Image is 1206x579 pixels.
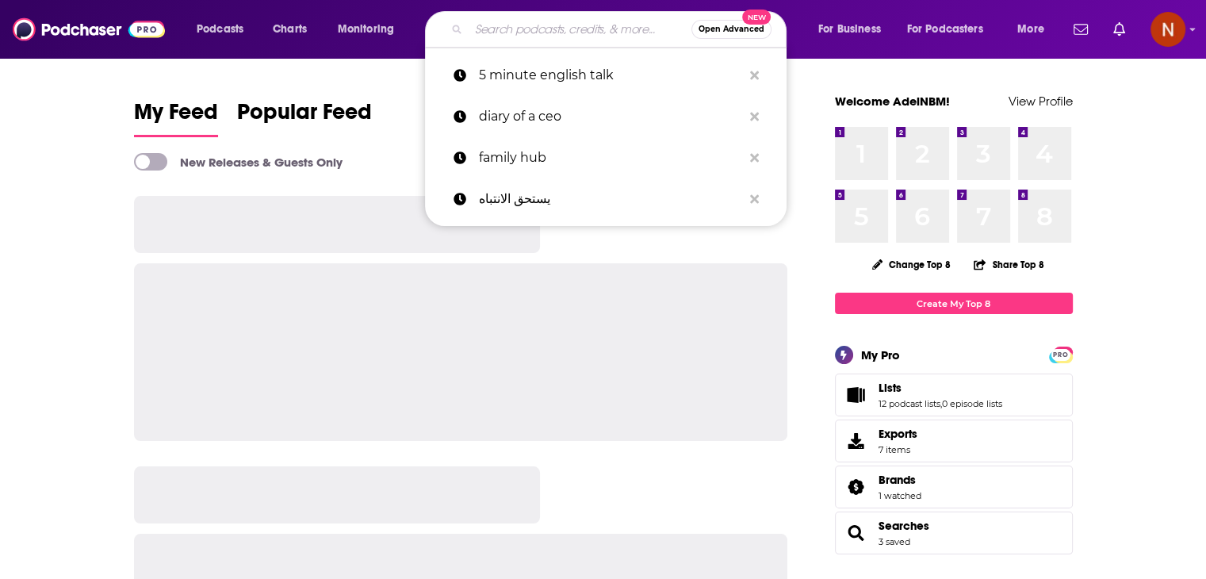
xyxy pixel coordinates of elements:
a: Create My Top 8 [835,293,1073,314]
button: open menu [327,17,415,42]
a: 12 podcast lists [879,398,940,409]
button: open menu [897,17,1006,42]
span: More [1017,18,1044,40]
div: Search podcasts, credits, & more... [440,11,802,48]
a: PRO [1051,348,1070,360]
input: Search podcasts, credits, & more... [469,17,691,42]
span: Podcasts [197,18,243,40]
span: Brands [879,473,916,487]
a: Popular Feed [237,98,372,137]
a: New Releases & Guests Only [134,153,343,171]
a: Welcome AdelNBM! [835,94,950,109]
a: View Profile [1009,94,1073,109]
a: Show notifications dropdown [1107,16,1131,43]
span: Brands [835,466,1073,508]
button: open menu [807,17,901,42]
a: family hub [425,137,787,178]
p: diary of a ceo [479,96,742,137]
span: My Feed [134,98,218,135]
span: Popular Feed [237,98,372,135]
span: Open Advanced [699,25,764,33]
img: Podchaser - Follow, Share and Rate Podcasts [13,14,165,44]
a: Show notifications dropdown [1067,16,1094,43]
p: family hub [479,137,742,178]
span: Exports [879,427,917,441]
a: Searches [840,522,872,544]
span: For Podcasters [907,18,983,40]
button: Share Top 8 [973,249,1044,280]
span: Searches [835,512,1073,554]
span: Lists [879,381,902,395]
button: Change Top 8 [863,255,961,274]
span: Charts [273,18,307,40]
button: open menu [186,17,264,42]
a: Brands [879,473,921,487]
button: Show profile menu [1150,12,1185,47]
span: Logged in as AdelNBM [1150,12,1185,47]
a: 5 minute english talk [425,55,787,96]
button: open menu [1006,17,1064,42]
a: 0 episode lists [942,398,1002,409]
p: 5 minute english talk [479,55,742,96]
span: Monitoring [338,18,394,40]
a: diary of a ceo [425,96,787,137]
div: My Pro [861,347,900,362]
span: , [940,398,942,409]
a: يستحق الانتباه [425,178,787,220]
a: 3 saved [879,536,910,547]
a: Brands [840,476,872,498]
span: PRO [1051,349,1070,361]
a: Lists [840,384,872,406]
button: Open AdvancedNew [691,20,771,39]
a: Exports [835,420,1073,462]
span: New [742,10,771,25]
a: 1 watched [879,490,921,501]
span: For Business [818,18,881,40]
p: يستحق الانتباه [479,178,742,220]
span: 7 items [879,444,917,455]
a: Charts [262,17,316,42]
a: My Feed [134,98,218,137]
a: Lists [879,381,1002,395]
a: Searches [879,519,929,533]
img: User Profile [1150,12,1185,47]
span: Lists [835,374,1073,416]
span: Exports [840,430,872,452]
